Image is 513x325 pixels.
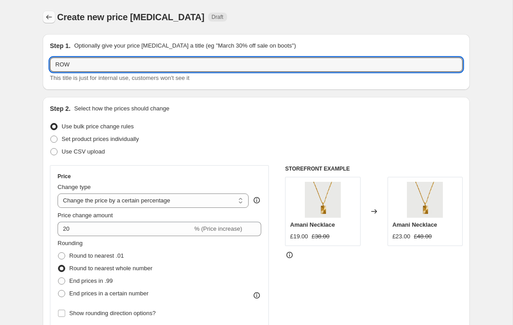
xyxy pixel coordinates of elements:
input: 30% off holiday sale [50,57,463,72]
span: Show rounding direction options? [69,310,156,316]
p: Select how the prices should change [74,104,170,113]
span: Use bulk price change rules [62,123,134,130]
span: Round to nearest whole number [69,265,152,272]
span: End prices in a certain number [69,290,148,297]
span: £38.00 [312,233,330,240]
span: Amani Necklace [393,221,437,228]
span: Round to nearest .01 [69,252,124,259]
span: End prices in .99 [69,277,113,284]
h2: Step 2. [50,104,71,113]
img: Amani_Necklace_80x.webp [305,182,341,218]
span: % (Price increase) [194,225,242,232]
span: Draft [212,13,223,21]
input: -15 [58,222,192,236]
img: Amani_Necklace_80x.webp [407,182,443,218]
span: £19.00 [290,233,308,240]
span: Use CSV upload [62,148,105,155]
span: Set product prices individually [62,136,139,142]
div: help [252,196,261,205]
p: Optionally give your price [MEDICAL_DATA] a title (eg "March 30% off sale on boots") [74,41,296,50]
h6: STOREFRONT EXAMPLE [285,165,463,172]
span: This title is just for internal use, customers won't see it [50,75,189,81]
h3: Price [58,173,71,180]
span: £48.00 [414,233,432,240]
span: Price change amount [58,212,113,219]
span: Change type [58,184,91,190]
span: Amani Necklace [290,221,335,228]
h2: Step 1. [50,41,71,50]
button: Price change jobs [43,11,55,23]
span: £23.00 [393,233,410,240]
span: Rounding [58,240,83,246]
span: Create new price [MEDICAL_DATA] [57,12,205,22]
